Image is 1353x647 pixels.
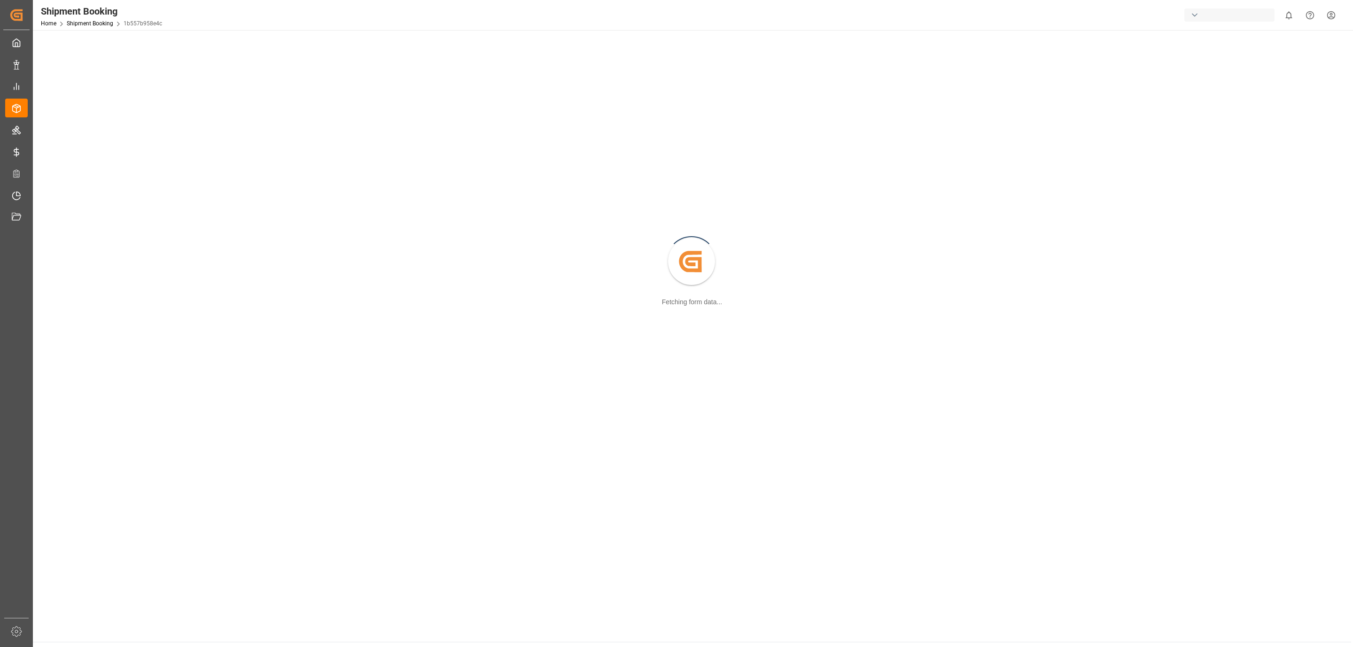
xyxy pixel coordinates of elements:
[1278,5,1299,26] button: show 0 new notifications
[662,297,722,307] div: Fetching form data...
[41,20,56,27] a: Home
[41,4,162,18] div: Shipment Booking
[1299,5,1321,26] button: Help Center
[67,20,113,27] a: Shipment Booking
